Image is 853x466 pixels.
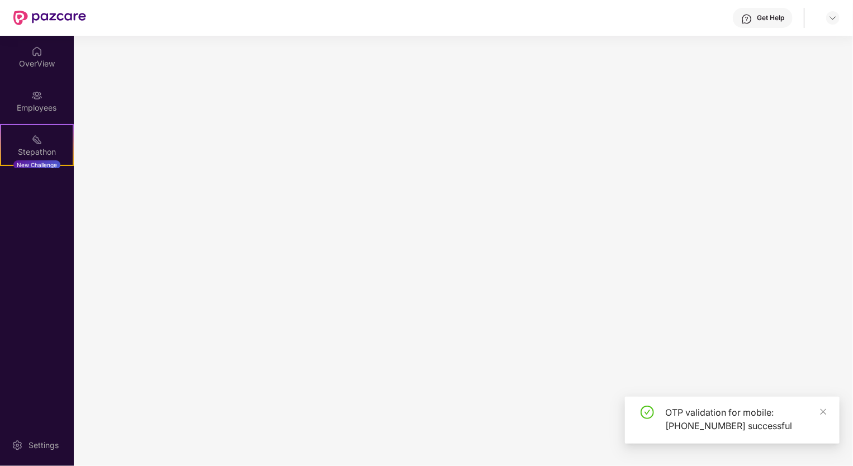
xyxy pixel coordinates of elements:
[1,146,73,158] div: Stepathon
[757,13,784,22] div: Get Help
[25,440,62,451] div: Settings
[819,408,827,416] span: close
[31,90,42,101] img: svg+xml;base64,PHN2ZyBpZD0iRW1wbG95ZWVzIiB4bWxucz0iaHR0cDovL3d3dy53My5vcmcvMjAwMC9zdmciIHdpZHRoPS...
[665,406,826,432] div: OTP validation for mobile: [PHONE_NUMBER] successful
[31,134,42,145] img: svg+xml;base64,PHN2ZyB4bWxucz0iaHR0cDovL3d3dy53My5vcmcvMjAwMC9zdmciIHdpZHRoPSIyMSIgaGVpZ2h0PSIyMC...
[641,406,654,419] span: check-circle
[828,13,837,22] img: svg+xml;base64,PHN2ZyBpZD0iRHJvcGRvd24tMzJ4MzIiIHhtbG5zPSJodHRwOi8vd3d3LnczLm9yZy8yMDAwL3N2ZyIgd2...
[31,46,42,57] img: svg+xml;base64,PHN2ZyBpZD0iSG9tZSIgeG1sbnM9Imh0dHA6Ly93d3cudzMub3JnLzIwMDAvc3ZnIiB3aWR0aD0iMjAiIG...
[12,440,23,451] img: svg+xml;base64,PHN2ZyBpZD0iU2V0dGluZy0yMHgyMCIgeG1sbnM9Imh0dHA6Ly93d3cudzMub3JnLzIwMDAvc3ZnIiB3aW...
[13,160,60,169] div: New Challenge
[741,13,752,25] img: svg+xml;base64,PHN2ZyBpZD0iSGVscC0zMngzMiIgeG1sbnM9Imh0dHA6Ly93d3cudzMub3JnLzIwMDAvc3ZnIiB3aWR0aD...
[13,11,86,25] img: New Pazcare Logo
